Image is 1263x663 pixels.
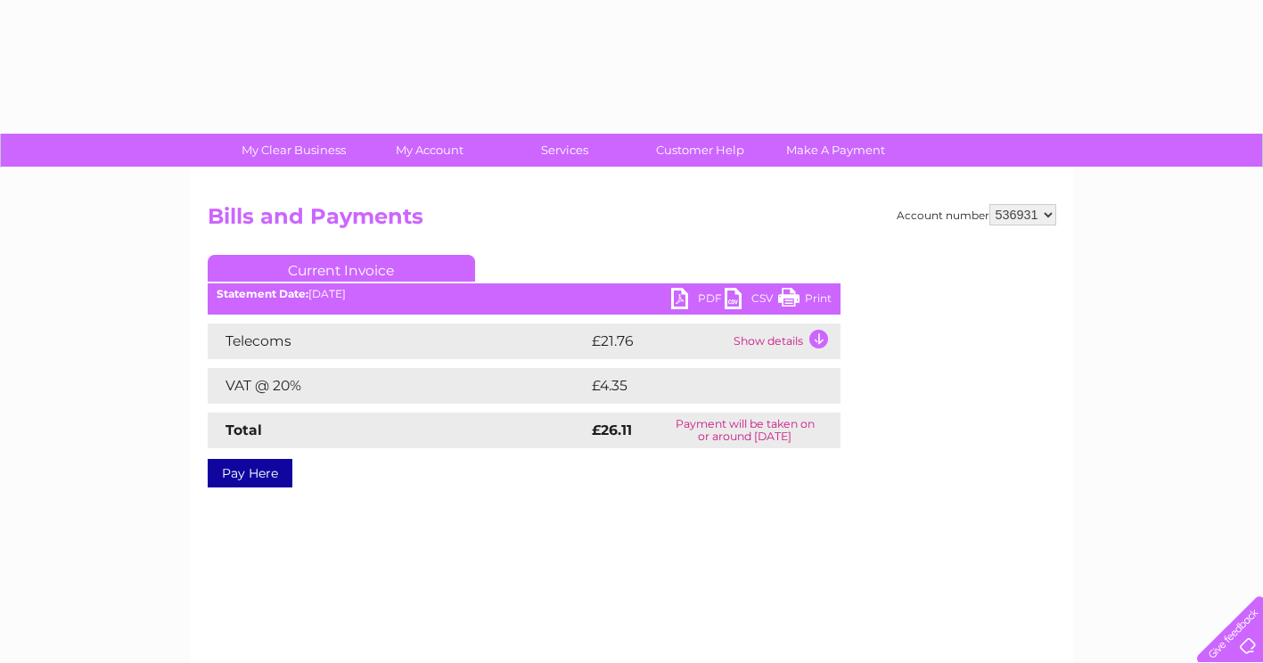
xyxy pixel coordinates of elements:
b: Statement Date: [217,287,308,300]
a: Make A Payment [762,134,909,167]
td: Payment will be taken on or around [DATE] [650,413,840,448]
strong: £26.11 [592,422,632,438]
td: £4.35 [587,368,799,404]
h2: Bills and Payments [208,204,1056,238]
a: Current Invoice [208,255,475,282]
div: Account number [897,204,1056,225]
a: CSV [725,288,778,314]
td: VAT @ 20% [208,368,587,404]
a: Customer Help [627,134,774,167]
a: Print [778,288,832,314]
a: Services [491,134,638,167]
td: Show details [729,323,841,359]
td: £21.76 [587,323,729,359]
td: Telecoms [208,323,587,359]
a: PDF [671,288,725,314]
a: Pay Here [208,459,292,487]
a: My Clear Business [220,134,367,167]
strong: Total [226,422,262,438]
div: [DATE] [208,288,841,300]
a: My Account [356,134,503,167]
